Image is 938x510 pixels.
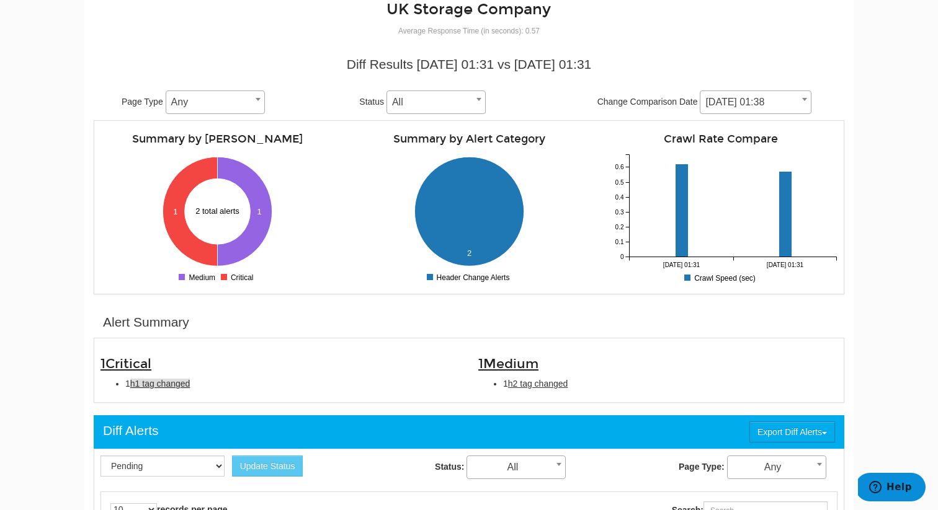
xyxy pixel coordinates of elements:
h4: Summary by Alert Category [352,133,586,145]
span: Any [166,94,264,111]
tspan: [DATE] 01:31 [767,262,804,268]
span: All [467,459,565,476]
span: Page Type [122,97,163,107]
tspan: 0 [620,253,624,260]
tspan: 0.4 [615,194,624,201]
tspan: 0.1 [615,239,624,245]
span: Any [728,459,826,476]
span: 1 [100,356,151,372]
tspan: 0.6 [615,164,624,170]
tspan: [DATE] 01:31 [663,262,700,268]
div: Diff Results [DATE] 01:31 vs [DATE] 01:31 [103,55,835,74]
span: All [467,455,566,479]
span: h1 tag changed [130,379,190,389]
span: Status [359,97,384,107]
span: 09/18/2025 01:38 [700,94,811,111]
strong: Status: [435,462,464,472]
span: All [387,94,485,111]
span: 1 [478,356,538,372]
span: Any [166,90,265,114]
button: Update Status [232,455,303,477]
tspan: 0.3 [615,209,624,216]
li: 1 [125,377,460,390]
tspan: 0.5 [615,179,624,186]
h4: Summary by [PERSON_NAME] [100,133,334,145]
span: Critical [105,356,151,372]
span: Change Comparison Date [597,97,698,107]
span: Medium [483,356,538,372]
span: h2 tag changed [508,379,568,389]
span: 09/18/2025 01:38 [700,90,811,114]
li: 1 [503,377,837,390]
span: All [386,90,486,114]
strong: Page Type: [679,462,725,472]
small: Average Response Time (in seconds): 0.57 [398,27,540,35]
div: Alert Summary [103,313,189,332]
div: Diff Alerts [103,421,158,440]
span: Any [727,455,826,479]
button: Export Diff Alerts [749,421,835,442]
tspan: 0.2 [615,224,624,231]
text: 2 total alerts [195,206,239,216]
h4: Crawl Rate Compare [604,133,837,145]
iframe: Opens a widget where you can find more information [858,473,926,504]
